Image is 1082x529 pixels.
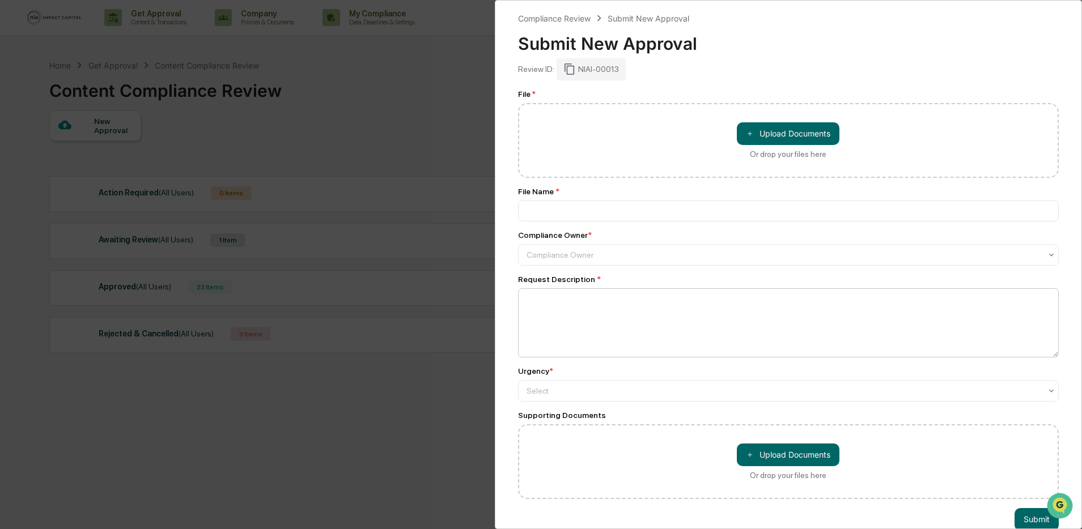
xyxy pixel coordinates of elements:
span: Preclearance [23,143,73,154]
div: Or drop your files here [750,150,826,159]
a: 🗄️Attestations [78,138,145,159]
div: Urgency [518,366,553,376]
div: NIAI-00013 [557,58,626,80]
div: Request Description [518,275,1059,284]
a: Powered byPylon [80,191,137,200]
span: Data Lookup [23,164,71,176]
div: 🔎 [11,165,20,174]
div: 🗄️ [82,144,91,153]
div: Review ID: [518,65,554,74]
div: File Name [518,187,1059,196]
a: 🖐️Preclearance [7,138,78,159]
span: ＋ [746,128,754,139]
iframe: Open customer support [1046,492,1076,522]
p: How can we help? [11,24,206,42]
div: Submit New Approval [608,14,689,23]
div: Compliance Owner [518,231,592,240]
div: Supporting Documents [518,411,1059,420]
div: Or drop your files here [750,471,826,480]
div: We're available if you need us! [39,98,143,107]
button: Or drop your files here [737,443,839,466]
a: 🔎Data Lookup [7,160,76,180]
span: ＋ [746,449,754,460]
span: Attestations [94,143,141,154]
div: File [518,89,1059,99]
div: 🖐️ [11,144,20,153]
div: Submit New Approval [518,24,1059,54]
span: Pylon [113,192,137,200]
button: Or drop your files here [737,122,839,145]
div: Start new chat [39,87,186,98]
img: 1746055101610-c473b297-6a78-478c-a979-82029cc54cd1 [11,87,32,107]
button: Start new chat [193,90,206,104]
div: Compliance Review [518,14,591,23]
